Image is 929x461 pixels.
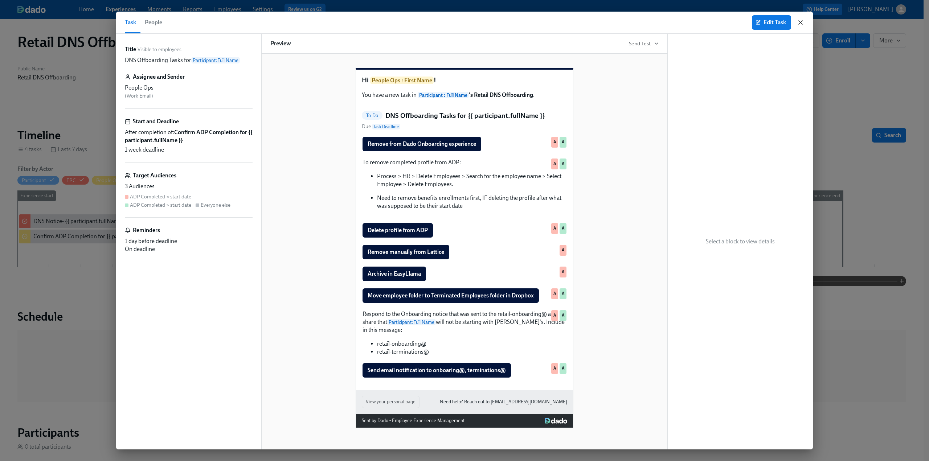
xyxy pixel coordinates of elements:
div: ADP Completed > start date [130,202,191,209]
div: 3 Audiences [125,182,253,190]
div: Used by ADP Completed > start date audience [560,288,566,299]
div: Select a block to view details [668,34,813,449]
span: Task [125,17,136,28]
h1: Hi ! [362,75,567,85]
h6: Start and Deadline [133,118,179,125]
div: Sent by Dado - Employee Experience Management [362,417,464,425]
div: Respond to the Onboarding notice that was sent to the retail-onboarding@ and share thatParticipan... [362,309,567,357]
span: People Ops : First Name [370,77,434,84]
h6: Target Audiences [133,172,176,180]
div: Delete profile from ADPAA [362,222,567,238]
div: Send email notification to onboaring@, terminations@AA [362,362,567,378]
span: Task Deadline [372,124,400,129]
span: View your personal page [366,398,416,406]
div: Used by ADP Completed < start date audience [551,363,558,374]
div: Used by ADP Completed < start date audience [551,137,558,148]
button: Send Test [629,40,659,47]
span: Participant : Full Name [191,57,240,63]
div: Used by ADP Completed < start date audience [551,288,558,299]
div: Archive in EasyLlamaA [362,266,567,282]
h5: DNS Offboarding Tasks for {{ participant.fullName }} [385,111,545,120]
div: Used by ADP Completed > start date audience [560,223,566,234]
h6: Preview [270,40,291,48]
div: Remove manually from LatticeA [362,244,567,260]
span: People [145,17,162,28]
div: Used by ADP Completed < start date audience [551,223,558,234]
div: People Ops [125,84,253,92]
div: Used by ADP Completed < start date audience [551,159,558,169]
h6: Reminders [133,226,160,234]
div: Remove from Dado Onboarding experienceAA [362,136,567,152]
button: View your personal page [362,396,420,408]
div: Used by ADP Completed > start date audience [560,310,566,321]
p: You have a new task in . [362,91,567,99]
div: Used by ADP Completed < start date audience [551,310,558,321]
div: Used by ADP Completed > start date audience [560,137,566,148]
strong: Confirm ADP Completion for ​{​{ participant.fullName }} [125,129,253,144]
span: 1 week deadline [125,146,164,154]
span: ( Work Email ) [125,93,153,99]
img: Dado [545,418,567,424]
button: Edit Task [752,15,791,30]
div: On deadline [125,245,253,253]
div: To remove completed profile from ADP: Process > HR > Delete Employees > Search for the employee n... [362,158,567,217]
div: Used by ADP Completed < start date audience [560,267,566,277]
span: Due [362,123,400,130]
div: ADP Completed < start date [130,193,191,200]
div: Everyone else [201,202,230,209]
h6: Assignee and Sender [133,73,185,81]
div: Used by ADP Completed > start date audience [560,363,566,374]
label: Title [125,45,136,53]
a: Need help? Reach out to [EMAIL_ADDRESS][DOMAIN_NAME] [440,398,567,406]
strong: 's Retail DNS Offboarding [418,91,533,98]
div: Used by ADP Completed > start date audience [560,159,566,169]
p: DNS Offboarding Tasks for [125,56,240,64]
span: After completion of: [125,128,253,144]
span: Visible to employees [138,46,181,53]
div: Used by ADP Completed < start date audience [560,245,566,256]
div: 1 day before deadline [125,237,253,245]
div: Move employee folder to Terminated Employees folder in DropboxAA [362,288,567,304]
span: Participant : Full Name [418,92,469,98]
span: Edit Task [757,19,786,26]
span: To Do [362,113,382,118]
